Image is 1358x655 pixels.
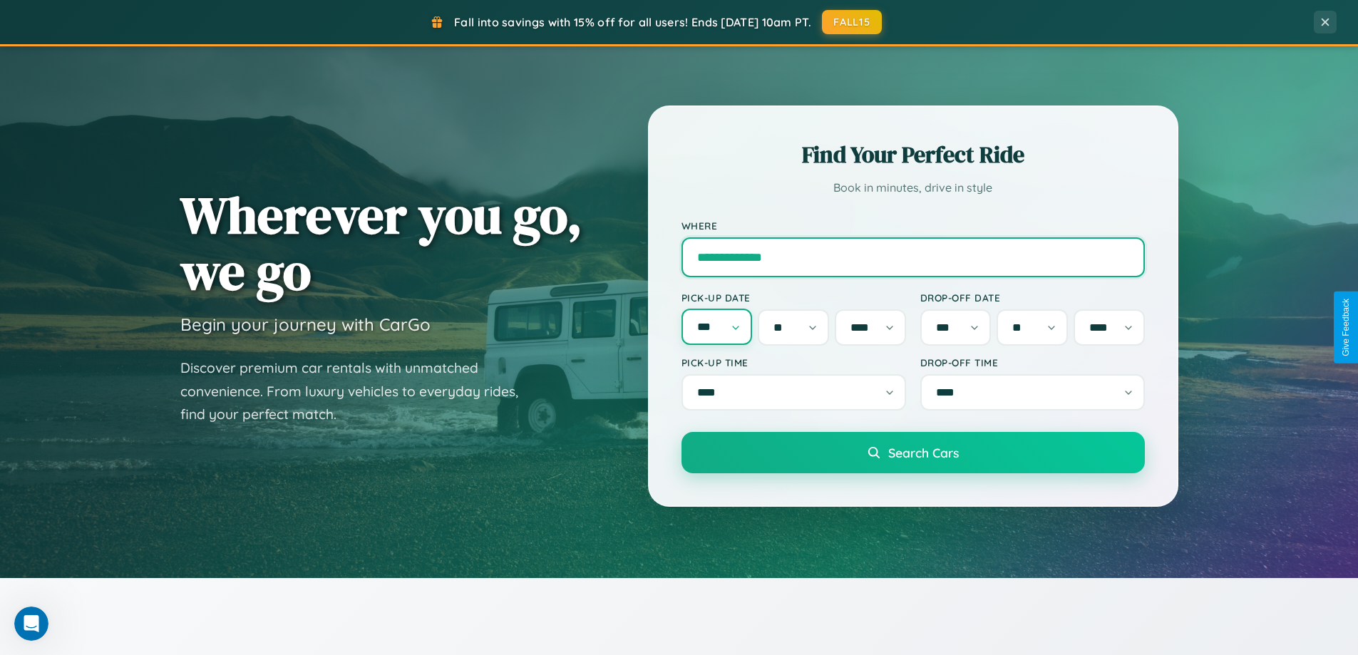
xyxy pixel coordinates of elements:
[888,445,959,460] span: Search Cars
[681,220,1145,232] label: Where
[180,356,537,426] p: Discover premium car rentals with unmatched convenience. From luxury vehicles to everyday rides, ...
[681,177,1145,198] p: Book in minutes, drive in style
[681,356,906,368] label: Pick-up Time
[822,10,882,34] button: FALL15
[180,314,431,335] h3: Begin your journey with CarGo
[14,607,48,641] iframe: Intercom live chat
[681,292,906,304] label: Pick-up Date
[1341,299,1351,356] div: Give Feedback
[681,432,1145,473] button: Search Cars
[920,292,1145,304] label: Drop-off Date
[920,356,1145,368] label: Drop-off Time
[454,15,811,29] span: Fall into savings with 15% off for all users! Ends [DATE] 10am PT.
[180,187,582,299] h1: Wherever you go, we go
[681,139,1145,170] h2: Find Your Perfect Ride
